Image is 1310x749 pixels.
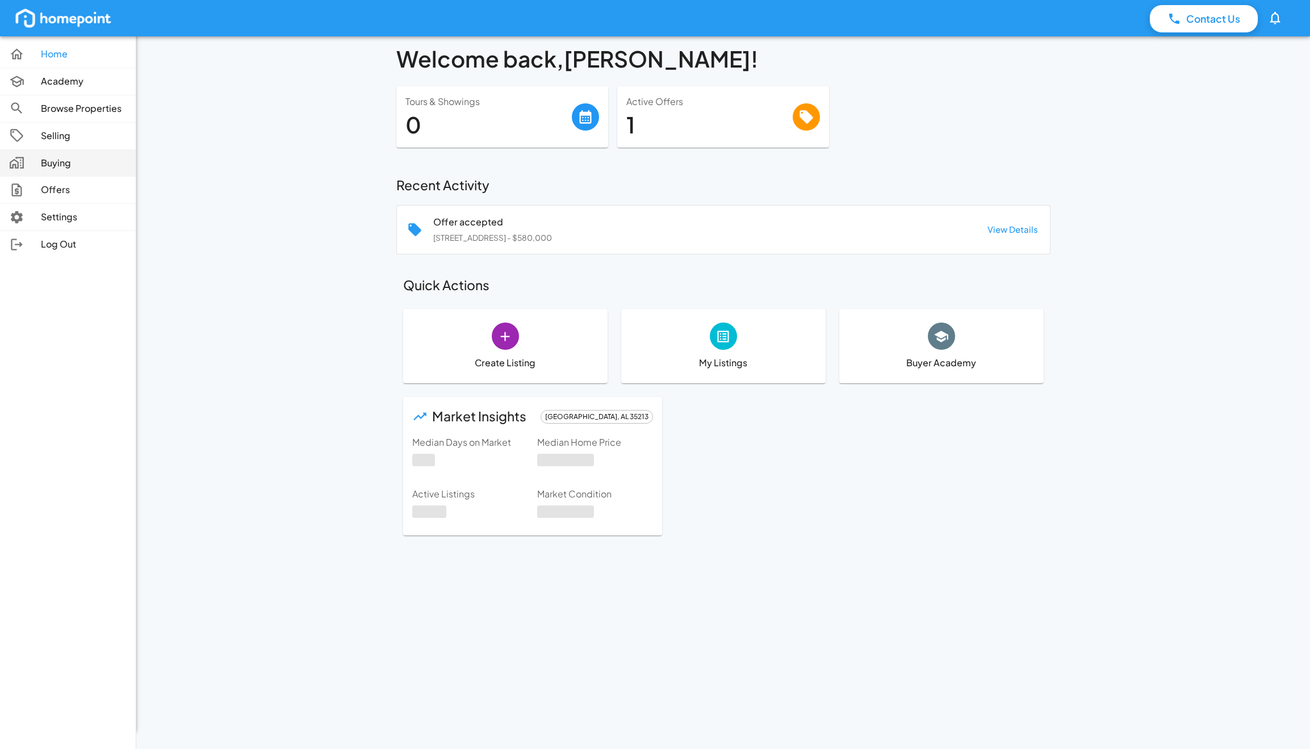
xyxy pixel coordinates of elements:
p: Buyer Academy [906,357,976,370]
h4: 0 [405,111,572,139]
span: [STREET_ADDRESS] - $580,000 [433,233,552,242]
p: Browse Properties [41,102,127,115]
span: [GEOGRAPHIC_DATA], AL 35213 [541,412,652,422]
p: Median Days on Market [412,436,528,449]
p: Offers [41,183,127,196]
p: Active Listings [412,488,528,501]
img: homepoint_logo_white.png [14,7,113,30]
p: Median Home Price [537,436,653,449]
h4: Welcome back, [PERSON_NAME] ! [396,45,1050,73]
p: Tours & Showings [405,95,572,108]
p: Log Out [41,238,127,251]
h6: Quick Actions [403,275,1044,296]
p: Active Offers [626,95,793,108]
p: Home [41,48,127,61]
p: Settings [41,211,127,224]
p: Create Listing [475,357,535,370]
p: Buying [41,157,127,170]
button: View Details [985,220,1041,239]
p: Academy [41,75,127,88]
h6: Recent Activity [396,175,1050,196]
p: Selling [41,129,127,143]
h6: Offer accepted [433,215,552,229]
p: My Listings [699,357,747,370]
p: Market Condition [537,488,653,501]
p: Contact Us [1186,11,1240,26]
h6: Market Insights [432,406,526,427]
h4: 1 [626,111,793,139]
